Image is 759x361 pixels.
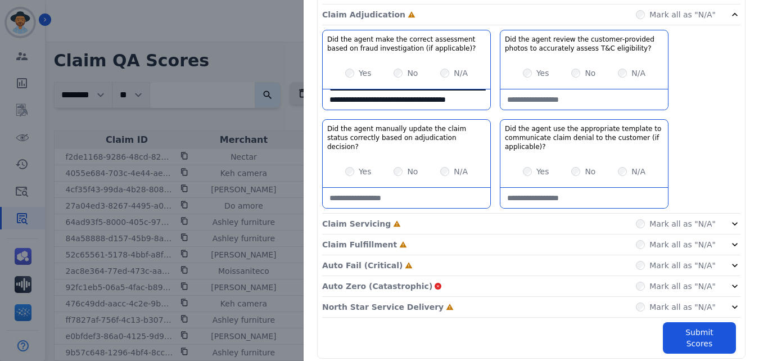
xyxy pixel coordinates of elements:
[322,218,391,229] p: Claim Servicing
[536,166,549,177] label: Yes
[505,35,663,53] h3: Did the agent review the customer-provided photos to accurately assess T&C eligibility?
[322,281,432,292] p: Auto Zero (Catastrophic)
[322,239,397,250] p: Claim Fulfillment
[327,35,486,53] h3: Did the agent make the correct assessment based on fraud investigation (if applicable)?
[454,67,468,79] label: N/A
[649,9,716,20] label: Mark all as "N/A"
[536,67,549,79] label: Yes
[631,67,645,79] label: N/A
[649,281,716,292] label: Mark all as "N/A"
[585,166,595,177] label: No
[649,301,716,313] label: Mark all as "N/A"
[407,166,418,177] label: No
[649,218,716,229] label: Mark all as "N/A"
[649,239,716,250] label: Mark all as "N/A"
[327,124,486,151] h3: Did the agent manually update the claim status correctly based on adjudication decision?
[407,67,418,79] label: No
[631,166,645,177] label: N/A
[322,301,444,313] p: North Star Service Delivery
[322,260,403,271] p: Auto Fail (Critical)
[585,67,595,79] label: No
[359,67,372,79] label: Yes
[649,260,716,271] label: Mark all as "N/A"
[663,322,736,354] button: Submit Scores
[322,9,405,20] p: Claim Adjudication
[454,166,468,177] label: N/A
[359,166,372,177] label: Yes
[505,124,663,151] h3: Did the agent use the appropriate template to communicate claim denial to the customer (if applic...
